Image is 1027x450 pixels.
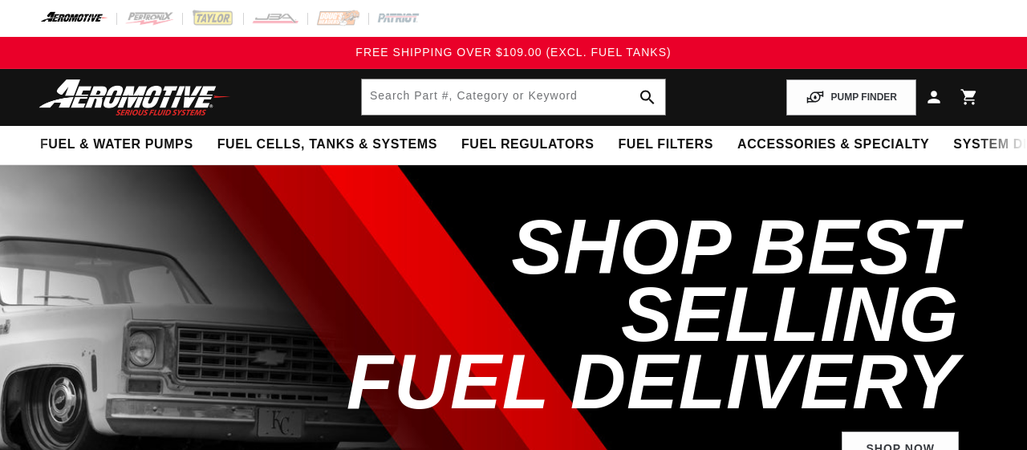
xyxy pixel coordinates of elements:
span: Fuel Regulators [461,136,594,153]
button: search button [630,79,665,115]
h2: SHOP BEST SELLING FUEL DELIVERY [273,213,959,416]
img: Aeromotive [35,79,235,116]
summary: Fuel Cells, Tanks & Systems [205,126,449,164]
summary: Fuel & Water Pumps [28,126,205,164]
span: Accessories & Specialty [737,136,929,153]
span: Fuel Cells, Tanks & Systems [217,136,437,153]
summary: Fuel Filters [606,126,725,164]
button: PUMP FINDER [786,79,916,116]
summary: Accessories & Specialty [725,126,941,164]
span: Fuel Filters [618,136,713,153]
input: Search by Part Number, Category or Keyword [362,79,665,115]
summary: Fuel Regulators [449,126,606,164]
span: Fuel & Water Pumps [40,136,193,153]
span: FREE SHIPPING OVER $109.00 (EXCL. FUEL TANKS) [355,46,671,59]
